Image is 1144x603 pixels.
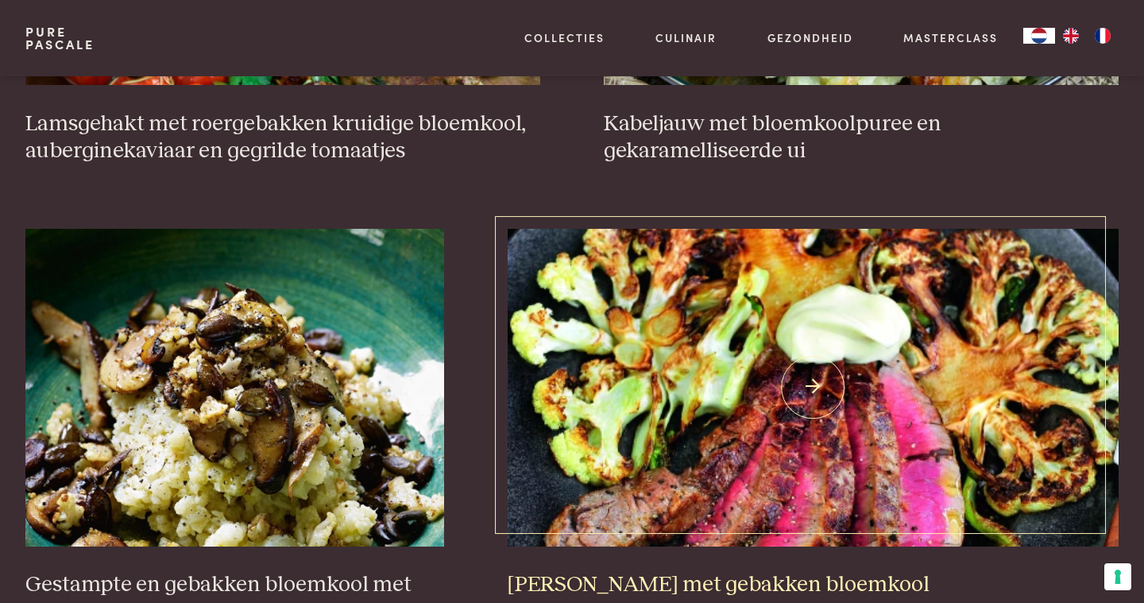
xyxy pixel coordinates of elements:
[1023,28,1055,44] div: Language
[25,229,444,547] img: Gestampte en gebakken bloemkool met paddenstoelen
[1104,563,1131,590] button: Uw voorkeuren voor toestemming voor trackingtechnologieën
[1055,28,1119,44] ul: Language list
[1023,28,1055,44] a: NL
[508,571,1119,599] h3: [PERSON_NAME] met gebakken bloemkool
[604,110,1119,165] h3: Kabeljauw met bloemkoolpuree en gekaramelliseerde ui
[1023,28,1119,44] aside: Language selected: Nederlands
[25,25,95,51] a: PurePascale
[508,229,1119,599] a: Chateaubriand met gebakken bloemkool [PERSON_NAME] met gebakken bloemkool
[1087,28,1119,44] a: FR
[903,29,998,46] a: Masterclass
[1055,28,1087,44] a: EN
[767,29,853,46] a: Gezondheid
[655,29,717,46] a: Culinair
[524,29,605,46] a: Collecties
[25,110,540,165] h3: Lamsgehakt met roergebakken kruidige bloemkool, auberginekaviaar en gegrilde tomaatjes
[508,229,1119,547] img: Chateaubriand met gebakken bloemkool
